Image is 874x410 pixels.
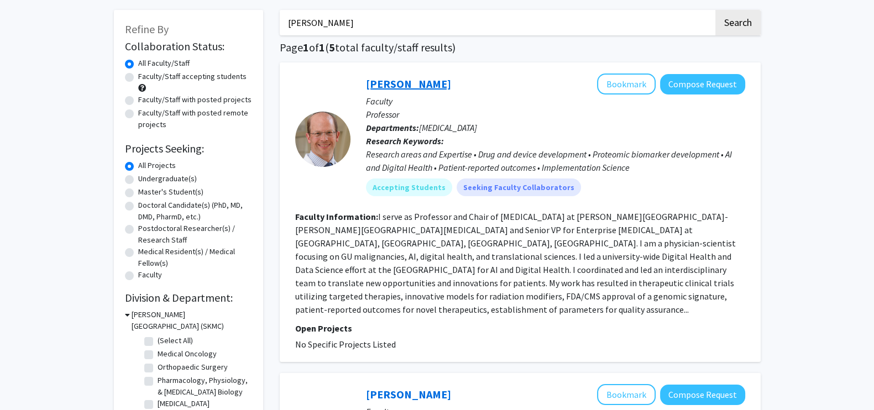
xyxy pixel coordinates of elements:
[138,71,247,82] label: Faculty/Staff accepting students
[366,108,745,121] p: Professor
[280,10,714,35] input: Search Keywords
[280,41,761,54] h1: Page of ( total faculty/staff results)
[366,135,444,146] b: Research Keywords:
[138,199,252,223] label: Doctoral Candidate(s) (PhD, MD, DMD, PharmD, etc.)
[158,348,217,360] label: Medical Oncology
[125,291,252,304] h2: Division & Department:
[366,77,451,91] a: [PERSON_NAME]
[303,40,309,54] span: 1
[295,322,745,335] p: Open Projects
[366,94,745,108] p: Faculty
[138,186,203,198] label: Master's Student(s)
[715,10,761,35] button: Search
[138,269,162,281] label: Faculty
[158,398,210,409] label: [MEDICAL_DATA]
[366,122,419,133] b: Departments:
[138,173,197,185] label: Undergraduate(s)
[125,40,252,53] h2: Collaboration Status:
[597,384,656,405] button: Add Adam Snook to Bookmarks
[660,385,745,405] button: Compose Request to Adam Snook
[138,107,252,130] label: Faculty/Staff with posted remote projects
[660,74,745,94] button: Compose Request to Adam Dicker
[158,361,228,373] label: Orthopaedic Surgery
[329,40,335,54] span: 5
[138,160,176,171] label: All Projects
[138,223,252,246] label: Postdoctoral Researcher(s) / Research Staff
[366,178,452,196] mat-chip: Accepting Students
[125,142,252,155] h2: Projects Seeking:
[366,387,451,401] a: [PERSON_NAME]
[158,335,193,346] label: (Select All)
[8,360,47,402] iframe: Chat
[125,22,169,36] span: Refine By
[366,148,745,174] div: Research areas and Expertise • Drug and device development • Proteomic biomarker development • AI...
[295,211,736,315] fg-read-more: I serve as Professor and Chair of [MEDICAL_DATA] at [PERSON_NAME][GEOGRAPHIC_DATA]-[PERSON_NAME][...
[319,40,325,54] span: 1
[138,246,252,269] label: Medical Resident(s) / Medical Fellow(s)
[138,94,252,106] label: Faculty/Staff with posted projects
[295,339,396,350] span: No Specific Projects Listed
[158,375,249,398] label: Pharmacology, Physiology, & [MEDICAL_DATA] Biology
[457,178,581,196] mat-chip: Seeking Faculty Collaborators
[132,309,252,332] h3: [PERSON_NAME][GEOGRAPHIC_DATA] (SKMC)
[419,122,477,133] span: [MEDICAL_DATA]
[295,211,378,222] b: Faculty Information:
[138,57,190,69] label: All Faculty/Staff
[597,73,656,94] button: Add Adam Dicker to Bookmarks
